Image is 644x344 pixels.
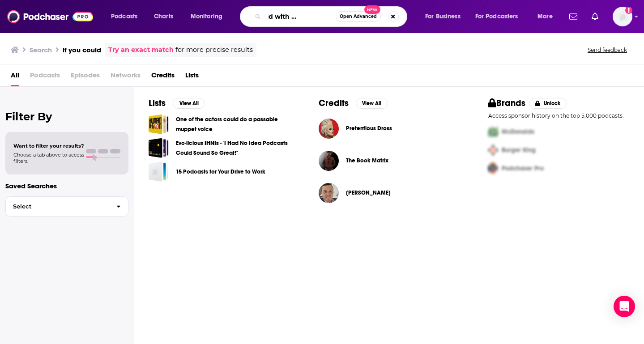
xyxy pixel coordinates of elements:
[71,68,100,86] span: Episodes
[149,98,205,109] a: ListsView All
[149,114,169,134] a: One of the actors could do a passable muppet voice
[108,45,174,55] a: Try an exact match
[502,165,544,172] span: Podchaser Pro
[425,10,461,23] span: For Business
[613,7,632,26] button: Show profile menu
[531,9,564,24] button: open menu
[13,143,84,149] span: Want to filter your results?
[175,45,253,55] span: for more precise results
[419,9,472,24] button: open menu
[7,8,93,25] img: Podchaser - Follow, Share and Rate Podcasts
[346,157,388,164] a: The Book Matrix
[346,125,392,132] a: Pretentious Dross
[356,98,388,109] button: View All
[488,112,630,119] p: Access sponsor history on the top 5,000 podcasts.
[149,161,169,182] a: 15 Podcasts for Your Drive to Work
[5,196,128,217] button: Select
[319,178,460,207] button: Charles BurnsCharles Burns
[319,151,339,171] img: The Book Matrix
[346,189,391,196] a: Charles Burns
[176,138,290,158] a: Evo-licious IHNIs - "I Had No Idea Podcasts Could Sound So Great!"
[319,114,460,143] button: Pretentious DrossPretentious Dross
[151,68,175,86] a: Credits
[105,9,149,24] button: open menu
[319,98,349,109] h2: Credits
[364,5,380,14] span: New
[340,14,377,19] span: Open Advanced
[319,146,460,175] button: The Book MatrixThe Book Matrix
[502,146,536,154] span: Burger King
[264,9,336,24] input: Search podcasts, credits, & more...
[30,68,60,86] span: Podcasts
[588,9,602,24] a: Show notifications dropdown
[13,152,84,164] span: Choose a tab above to access filters.
[154,10,173,23] span: Charts
[469,9,531,24] button: open menu
[475,10,518,23] span: For Podcasters
[149,98,166,109] h2: Lists
[185,68,199,86] a: Lists
[485,123,502,141] img: First Pro Logo
[191,10,222,23] span: Monitoring
[111,10,137,23] span: Podcasts
[173,98,205,109] button: View All
[248,6,416,27] div: Search podcasts, credits, & more...
[613,7,632,26] span: Logged in as wondermedianetwork
[614,296,635,317] div: Open Intercom Messenger
[184,9,234,24] button: open menu
[6,204,109,209] span: Select
[319,119,339,139] img: Pretentious Dross
[176,115,290,134] a: One of the actors could do a passable muppet voice
[148,9,179,24] a: Charts
[625,7,632,14] svg: Add a profile image
[176,167,265,177] a: 15 Podcasts for Your Drive to Work
[63,46,101,54] h3: if you could
[319,183,339,203] img: Charles Burns
[488,98,525,109] h2: Brands
[529,98,567,109] button: Unlock
[585,46,630,54] button: Send feedback
[336,11,381,22] button: Open AdvancedNew
[319,98,388,109] a: CreditsView All
[502,128,534,136] span: McDonalds
[11,68,19,86] a: All
[485,159,502,178] img: Third Pro Logo
[485,141,502,159] img: Second Pro Logo
[566,9,581,24] a: Show notifications dropdown
[346,189,391,196] span: [PERSON_NAME]
[30,46,52,54] h3: Search
[537,10,553,23] span: More
[149,138,169,158] a: Evo-licious IHNIs - "I Had No Idea Podcasts Could Sound So Great!"
[5,110,128,123] h2: Filter By
[5,182,128,190] p: Saved Searches
[111,68,141,86] span: Networks
[613,7,632,26] img: User Profile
